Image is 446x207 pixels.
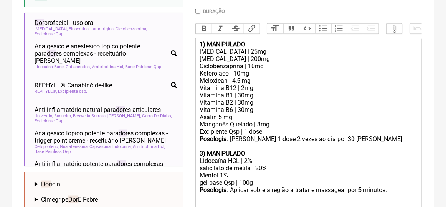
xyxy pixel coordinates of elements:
[92,64,124,69] span: Amitriptilina Hcl
[35,181,177,188] summary: Doricin
[267,24,283,34] button: Heading
[35,106,161,113] span: Anti-infllamatório natural para es articulares
[107,113,141,118] span: [PERSON_NAME]
[41,181,51,188] span: Dor
[200,70,418,77] div: Ketorolaco | 10mg
[35,113,53,118] span: Univestin
[200,121,418,128] div: Manganês Quelado | 3mg
[47,50,56,57] span: dor
[347,24,363,34] button: Decrease Level
[54,113,72,118] span: Sucupira
[35,160,177,175] span: Anti-infllamatório potente para es complexas - receituário [PERSON_NAME]
[41,181,60,188] span: icin
[299,24,315,34] button: Code
[35,43,168,64] span: Analgésico e anestésico tópico potente para es complexas - receituário [PERSON_NAME]
[58,89,87,94] span: Excipiente qsp
[89,144,111,149] span: Capsaicina
[200,135,227,143] strong: Posologia
[35,82,112,89] span: REPHYLL® Canabinóide-like
[200,186,227,194] strong: Posologia
[283,24,299,34] button: Quote
[200,150,245,157] strong: 3) MANIPULADO
[35,149,72,154] span: Base Painless Qsp
[35,144,59,149] span: Cetoprofeno
[35,130,177,144] span: Analgésico tópico potente para es complexas - trigger point creme - receituário [PERSON_NAME]
[35,196,177,203] summary: CimegripeDorE Febre
[200,55,418,62] div: [MEDICAL_DATA] | 200mg
[35,118,64,123] span: Excipiente Qsp
[116,106,125,113] span: dor
[200,62,418,70] div: Ciclobenzaprina | 10mg
[73,113,106,118] span: Boswelia Serrata
[68,196,78,203] span: Dor
[203,8,225,14] label: Duração
[35,26,68,31] span: [MEDICAL_DATA]
[41,196,98,203] span: Cimegripe E Febre
[200,41,245,48] strong: 1) MANIPULADO
[35,31,64,36] span: Excipiente Qsp
[200,84,418,92] div: Vitamina B12 | 2mg
[200,164,418,179] div: salicilato de metila | 20% Mentol 1%
[35,19,95,26] span: orofacial - uso oral
[66,64,91,69] span: Gabapentina
[112,144,132,149] span: Lidocaína
[200,77,418,84] div: Meloxican | 4,5 mg
[200,92,418,99] div: Vitamina B1 | 30mg
[35,19,44,26] span: Dor
[69,26,89,31] span: Fluoxetina
[125,64,162,69] span: Base Painless Qsp
[331,24,347,34] button: Numbers
[387,24,403,34] button: Attach Files
[315,24,331,34] button: Bullets
[212,24,228,34] button: Italic
[200,128,418,135] div: Excipiente Qsp | 1 dose
[117,160,126,168] span: dor
[200,106,418,121] div: Vitamina B6 | 30mg Asafin 5 mg
[200,99,418,106] div: Vitamina B2 | 30mg
[200,179,418,186] div: gel base Qsp | 100g
[228,24,244,34] button: Strikethrough
[200,157,418,164] div: Lidocaína HCL | 2%
[196,24,212,34] button: Bold
[200,135,418,150] div: : [PERSON_NAME] 1 dose 2 vezes ao dia por 30 [PERSON_NAME].
[119,130,127,137] span: dor
[35,89,57,94] span: REPHYLL®
[410,24,426,34] button: Undo
[91,26,114,31] span: Lamotrigina
[35,64,64,69] span: Lidocaina Base
[200,48,418,55] div: [MEDICAL_DATA] | 25mg
[363,24,379,34] button: Increase Level
[133,144,165,149] span: Amitriptilina Hcl
[142,113,172,118] span: Garra Do Diabo
[244,24,260,34] button: Link
[60,144,88,149] span: Guaiafenesina
[116,26,147,31] span: Ciclobenzaprina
